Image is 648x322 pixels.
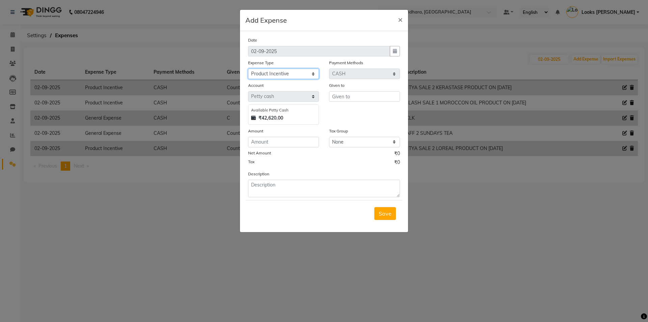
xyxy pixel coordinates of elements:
[329,60,363,66] label: Payment Methods
[393,10,408,29] button: Close
[374,207,396,220] button: Save
[248,60,274,66] label: Expense Type
[259,115,283,122] strong: ₹42,620.00
[248,82,264,89] label: Account
[248,171,269,177] label: Description
[248,150,271,156] label: Net Amount
[398,14,403,24] span: ×
[248,159,254,165] label: Tax
[394,150,400,159] span: ₹0
[245,15,287,25] h5: Add Expense
[394,159,400,168] span: ₹0
[329,91,400,102] input: Given to
[248,137,319,147] input: Amount
[329,82,345,89] label: Given to
[251,107,316,113] div: Available Petty Cash
[379,210,391,217] span: Save
[248,128,263,134] label: Amount
[248,37,257,43] label: Date
[329,128,348,134] label: Tax Group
